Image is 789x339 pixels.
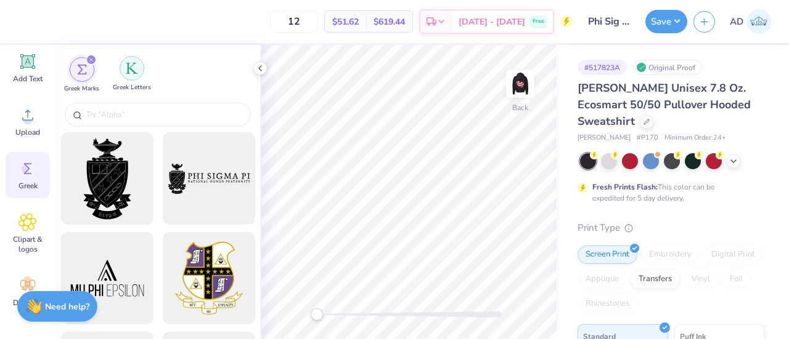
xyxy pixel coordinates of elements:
a: AD [724,9,777,34]
div: filter for Greek Letters [113,56,151,92]
strong: Fresh Prints Flash: [592,182,658,192]
div: Transfers [631,270,680,289]
div: Applique [578,270,627,289]
div: Screen Print [578,245,637,264]
img: Back [508,71,533,96]
span: $51.62 [332,15,359,28]
span: Greek [18,181,38,191]
span: AD [730,15,743,29]
img: Ava Dee [746,9,771,34]
span: [PERSON_NAME] [578,133,631,143]
input: Untitled Design [579,9,639,34]
span: $619.44 [374,15,405,28]
span: [DATE] - [DATE] [459,15,525,28]
div: Back [512,102,528,113]
span: Upload [15,127,40,137]
span: Greek Letters [113,83,151,92]
input: Try "Alpha" [85,108,243,121]
span: Free [533,17,544,26]
div: Original Proof [633,60,702,75]
span: [PERSON_NAME] Unisex 7.8 Oz. Ecosmart 50/50 Pullover Hooded Sweatshirt [578,81,751,129]
span: Clipart & logos [7,234,48,254]
input: – – [270,10,318,33]
div: Print Type [578,221,764,235]
button: filter button [64,57,99,94]
div: Vinyl [684,270,718,289]
span: Minimum Order: 24 + [664,133,726,143]
img: Greek Letters Image [126,62,138,74]
strong: Need help? [45,301,89,313]
span: Add Text [13,74,43,84]
div: Accessibility label [311,308,323,321]
span: Greek Marks [64,84,99,94]
div: Digital Print [703,245,763,264]
span: # P170 [637,133,658,143]
div: Embroidery [641,245,700,264]
div: Foil [722,270,751,289]
div: filter for Greek Marks [64,57,99,94]
div: This color can be expedited for 5 day delivery. [592,181,744,204]
div: # 517823A [578,60,627,75]
img: Greek Marks Image [77,65,87,74]
button: Save [645,10,687,33]
span: Decorate [13,298,43,308]
div: Rhinestones [578,295,637,313]
button: filter button [113,57,151,94]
